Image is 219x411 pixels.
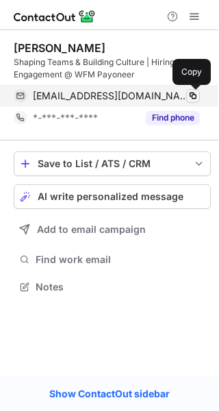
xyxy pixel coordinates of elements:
[36,384,183,404] a: Show ContactOut sidebar
[14,184,211,209] button: AI write personalized message
[14,56,211,81] div: Shaping Teams & Building Culture | Hiring & Engagement @ WFM Payoneer
[33,90,190,102] span: [EMAIL_ADDRESS][DOMAIN_NAME]
[38,158,187,169] div: Save to List / ATS / CRM
[14,250,211,269] button: Find work email
[14,217,211,242] button: Add to email campaign
[36,281,205,293] span: Notes
[14,151,211,176] button: save-profile-one-click
[14,8,96,25] img: ContactOut v5.3.10
[14,41,105,55] div: [PERSON_NAME]
[38,191,183,202] span: AI write personalized message
[14,277,211,297] button: Notes
[37,224,146,235] span: Add to email campaign
[36,253,205,266] span: Find work email
[146,111,200,125] button: Reveal Button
